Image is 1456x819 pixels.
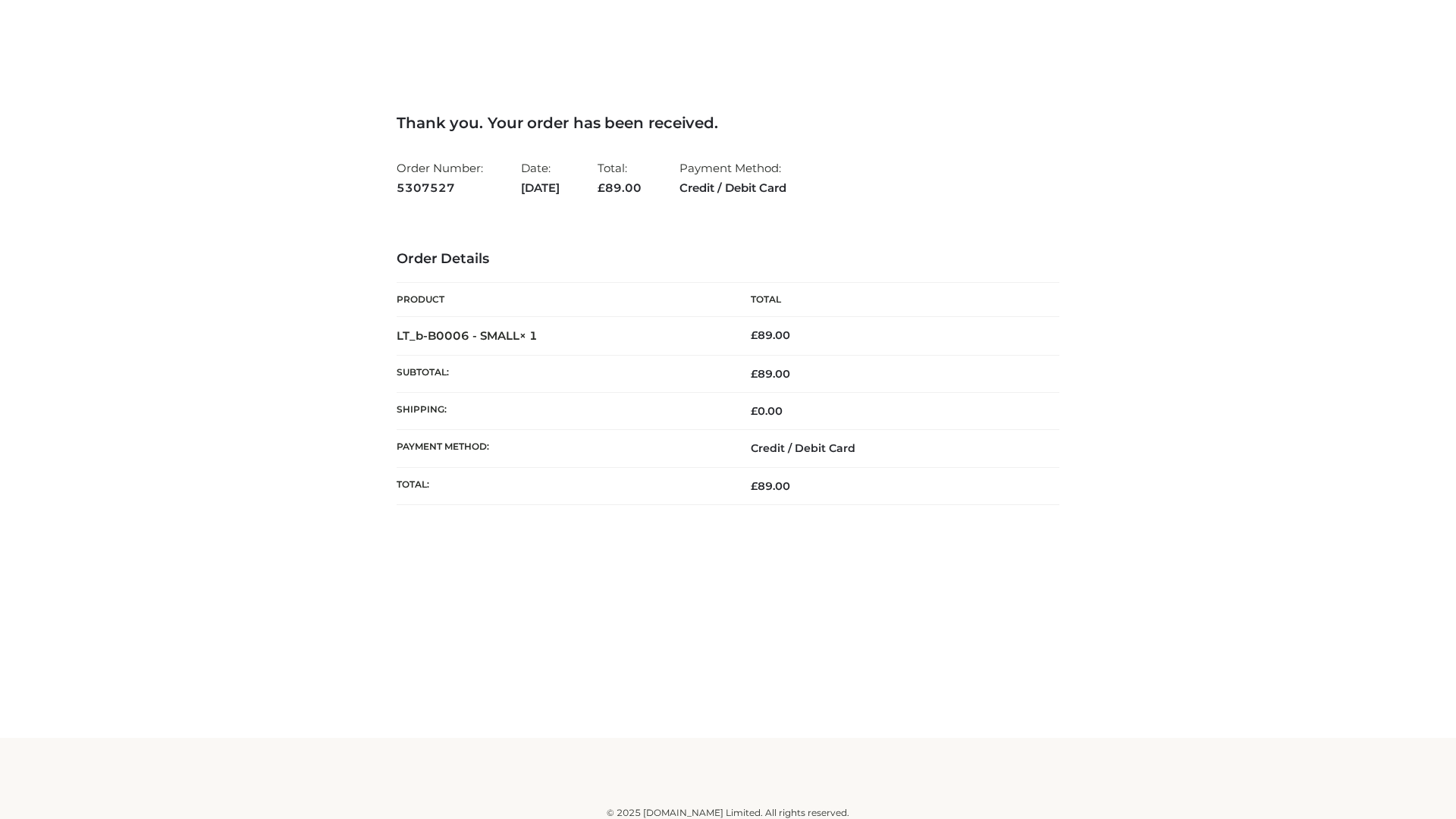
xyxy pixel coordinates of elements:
th: Product [397,283,728,317]
th: Total [728,283,1059,317]
li: Date: [521,155,560,201]
li: Total: [598,155,642,201]
strong: 5307527 [397,178,483,198]
bdi: 89.00 [751,328,790,342]
span: 89.00 [751,479,790,493]
span: 89.00 [598,180,642,195]
li: Order Number: [397,155,483,201]
li: Payment Method: [679,155,786,201]
strong: [DATE] [521,178,560,198]
td: Credit / Debit Card [728,430,1059,467]
th: Shipping: [397,393,728,430]
strong: LT_b-B0006 - SMALL [397,328,538,343]
span: £ [751,404,758,418]
span: £ [598,180,605,195]
h3: Order Details [397,251,1059,268]
th: Subtotal: [397,355,728,392]
h3: Thank you. Your order has been received. [397,114,1059,132]
th: Total: [397,467,728,504]
th: Payment method: [397,430,728,467]
strong: × 1 [519,328,538,343]
span: £ [751,479,758,493]
span: 89.00 [751,367,790,381]
span: £ [751,367,758,381]
span: £ [751,328,758,342]
bdi: 0.00 [751,404,783,418]
strong: Credit / Debit Card [679,178,786,198]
